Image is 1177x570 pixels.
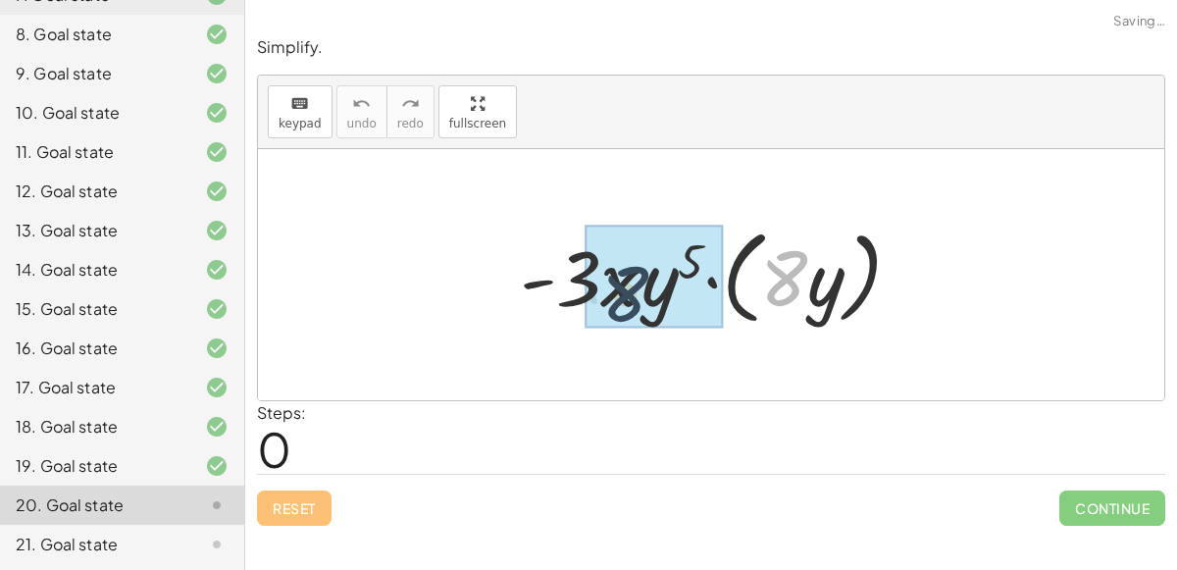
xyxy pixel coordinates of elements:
[1113,12,1165,31] span: Saving…
[352,92,371,116] i: undo
[16,415,174,439] div: 18. Goal state
[205,140,229,164] i: Task finished and correct.
[16,180,174,203] div: 12. Goal state
[205,493,229,517] i: Task not started.
[449,117,506,130] span: fullscreen
[205,180,229,203] i: Task finished and correct.
[438,85,517,138] button: fullscreen
[16,337,174,360] div: 16. Goal state
[268,85,333,138] button: keyboardkeypad
[205,297,229,321] i: Task finished and correct.
[401,92,420,116] i: redo
[397,117,424,130] span: redo
[386,85,435,138] button: redoredo
[205,258,229,282] i: Task finished and correct.
[16,219,174,242] div: 13. Goal state
[257,36,1165,59] p: Simplify.
[205,533,229,556] i: Task not started.
[16,533,174,556] div: 21. Goal state
[16,23,174,46] div: 8. Goal state
[205,23,229,46] i: Task finished and correct.
[290,92,309,116] i: keyboard
[205,62,229,85] i: Task finished and correct.
[16,101,174,125] div: 10. Goal state
[16,258,174,282] div: 14. Goal state
[16,140,174,164] div: 11. Goal state
[257,419,291,479] span: 0
[205,376,229,399] i: Task finished and correct.
[205,337,229,360] i: Task finished and correct.
[16,376,174,399] div: 17. Goal state
[205,454,229,478] i: Task finished and correct.
[16,297,174,321] div: 15. Goal state
[205,101,229,125] i: Task finished and correct.
[205,219,229,242] i: Task finished and correct.
[347,117,377,130] span: undo
[279,117,322,130] span: keypad
[336,85,387,138] button: undoundo
[16,493,174,517] div: 20. Goal state
[205,415,229,439] i: Task finished and correct.
[16,454,174,478] div: 19. Goal state
[257,402,306,423] label: Steps:
[16,62,174,85] div: 9. Goal state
